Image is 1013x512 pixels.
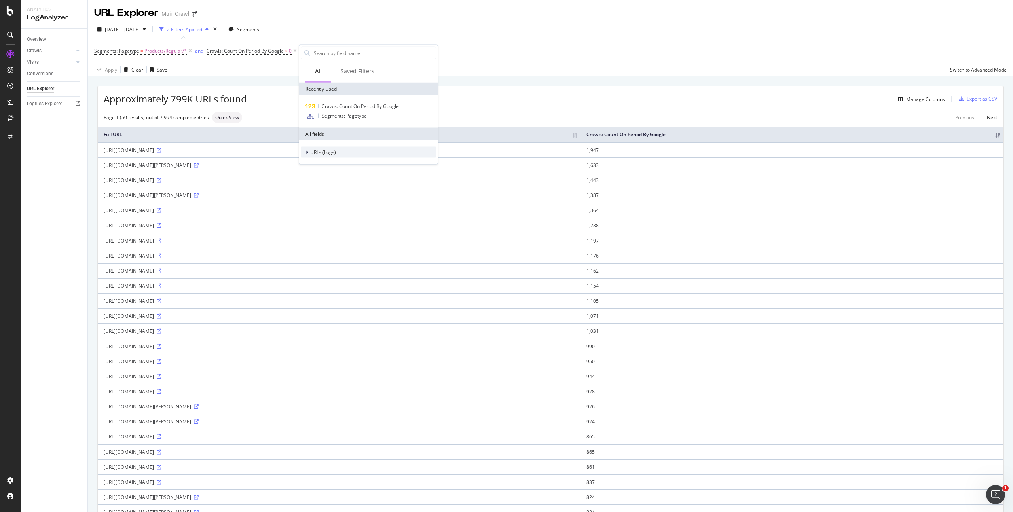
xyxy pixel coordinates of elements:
div: [URL][DOMAIN_NAME] [104,298,575,304]
button: [DATE] - [DATE] [94,23,149,36]
div: Overview [27,35,46,44]
span: Segments: Pagetype [322,112,367,119]
td: 861 [580,459,1003,474]
div: [URL][DOMAIN_NAME] [104,267,575,274]
td: 824 [580,489,1003,504]
a: Logfiles Explorer [27,100,82,108]
div: Crawls [27,47,42,55]
div: [URL][DOMAIN_NAME] [104,433,575,440]
td: 1,947 [580,142,1003,157]
td: 926 [580,399,1003,414]
div: Recently Used [299,83,438,95]
div: [URL][DOMAIN_NAME][PERSON_NAME] [104,494,575,501]
div: [URL][DOMAIN_NAME] [104,207,575,214]
button: 2 Filters Applied [156,23,212,36]
div: [URL][DOMAIN_NAME] [104,358,575,365]
a: Crawls [27,47,74,55]
a: Visits [27,58,74,66]
div: 2 Filters Applied [167,26,202,33]
div: [URL][DOMAIN_NAME] [104,343,575,350]
a: URL Explorer [27,85,82,93]
div: [URL][DOMAIN_NAME] [104,313,575,319]
td: 1,443 [580,173,1003,188]
div: [URL][DOMAIN_NAME] [104,479,575,485]
div: [URL][DOMAIN_NAME] [104,283,575,289]
div: [URL][DOMAIN_NAME] [104,388,575,395]
span: [DATE] - [DATE] [105,26,140,33]
div: Page 1 (50 results) out of 7,994 sampled entries [104,114,209,121]
div: Visits [27,58,39,66]
span: > [285,47,288,54]
td: 990 [580,339,1003,354]
div: [URL][DOMAIN_NAME][PERSON_NAME] [104,162,575,169]
div: [URL][DOMAIN_NAME] [104,237,575,244]
span: Crawls: Count On Period By Google [322,103,399,110]
span: Crawls: Count On Period By Google [207,47,284,54]
td: 924 [580,414,1003,429]
span: Quick View [215,115,239,120]
td: 928 [580,384,1003,399]
button: Export as CSV [956,93,997,105]
div: [URL][DOMAIN_NAME] [104,222,575,229]
div: Main Crawl [161,10,189,18]
div: Manage Columns [906,96,945,102]
div: URL Explorer [94,6,158,20]
td: 865 [580,444,1003,459]
span: = [140,47,143,54]
button: Add Filter [298,46,330,56]
td: 1,071 [580,308,1003,323]
button: Segments [225,23,262,36]
div: [URL][DOMAIN_NAME][PERSON_NAME] [104,403,575,410]
td: 1,364 [580,203,1003,218]
td: 1,162 [580,263,1003,278]
div: Switch to Advanced Mode [950,66,1007,73]
iframe: Intercom live chat [986,485,1005,504]
span: Approximately 799K URLs found [104,92,247,106]
th: Full URL: activate to sort column ascending [98,127,580,142]
span: 0 [289,46,292,57]
td: 1,154 [580,278,1003,293]
div: neutral label [212,112,242,123]
div: [URL][DOMAIN_NAME][PERSON_NAME] [104,418,575,425]
button: Save [147,63,167,76]
button: Manage Columns [895,94,945,104]
div: URL Explorer [27,85,54,93]
td: 1,176 [580,248,1003,263]
th: Crawls: Count On Period By Google: activate to sort column ascending [580,127,1003,142]
div: arrow-right-arrow-left [192,11,197,17]
td: 1,387 [580,188,1003,203]
input: Search by field name [313,47,436,59]
td: 944 [580,369,1003,384]
td: 837 [580,474,1003,489]
div: [URL][DOMAIN_NAME] [104,328,575,334]
td: 1,238 [580,218,1003,233]
div: [URL][DOMAIN_NAME] [104,464,575,470]
div: and [195,47,203,54]
td: 1,031 [580,323,1003,338]
button: Clear [121,63,143,76]
div: All [315,67,322,75]
td: 1,105 [580,293,1003,308]
div: Saved Filters [341,67,374,75]
div: Logfiles Explorer [27,100,62,108]
div: [URL][DOMAIN_NAME] [104,177,575,184]
div: [URL][DOMAIN_NAME] [104,449,575,455]
div: Conversions [27,70,53,78]
div: Apply [105,66,117,73]
div: times [212,25,218,33]
td: 950 [580,354,1003,369]
a: Conversions [27,70,82,78]
span: Segments [237,26,259,33]
span: 1 [1002,485,1009,491]
div: Analytics [27,6,81,13]
div: Export as CSV [967,95,997,102]
span: Products/Regular/* [144,46,187,57]
td: 865 [580,429,1003,444]
td: 1,197 [580,233,1003,248]
div: [URL][DOMAIN_NAME] [104,373,575,380]
div: Save [157,66,167,73]
div: [URL][DOMAIN_NAME] [104,147,575,154]
a: Overview [27,35,82,44]
td: 1,633 [580,157,1003,173]
span: Segments: Pagetype [94,47,139,54]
